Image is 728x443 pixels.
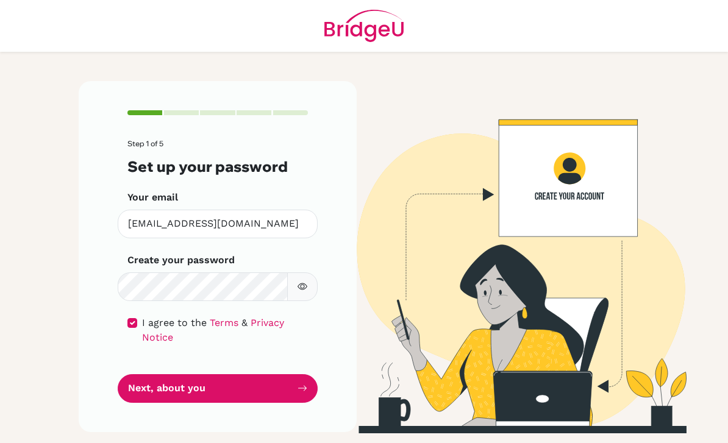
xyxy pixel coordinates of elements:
span: Step 1 of 5 [127,139,163,148]
button: Next, about you [118,374,318,403]
span: & [241,317,248,328]
a: Privacy Notice [142,317,284,343]
a: Terms [210,317,238,328]
span: I agree to the [142,317,207,328]
label: Create your password [127,253,235,268]
h3: Set up your password [127,158,308,175]
input: Insert your email* [118,210,318,238]
label: Your email [127,190,178,205]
